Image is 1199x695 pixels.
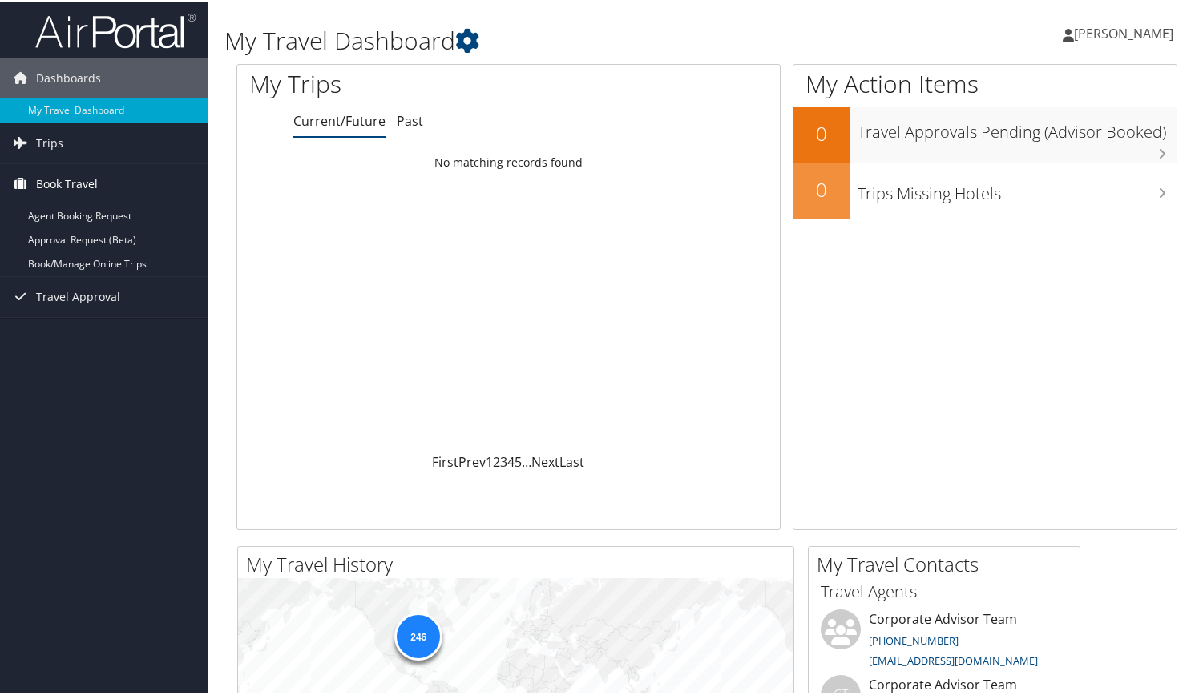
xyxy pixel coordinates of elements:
a: Past [397,110,423,128]
a: 4 [507,452,515,469]
h1: My Action Items [793,66,1177,99]
img: airportal-logo.png [35,10,196,48]
a: 0Travel Approvals Pending (Advisor Booked) [793,106,1177,162]
h2: 0 [793,175,850,202]
span: [PERSON_NAME] [1074,23,1173,41]
a: Last [559,452,584,469]
a: 0Trips Missing Hotels [793,162,1177,218]
span: Trips [36,122,63,162]
a: 3 [500,452,507,469]
h1: My Trips [249,66,542,99]
a: [PERSON_NAME] [1063,8,1189,56]
h3: Travel Agents [821,579,1068,601]
span: … [522,452,531,469]
h3: Trips Missing Hotels [858,173,1177,203]
h2: My Travel Contacts [817,549,1080,576]
a: [PHONE_NUMBER] [869,632,959,646]
a: 1 [486,452,493,469]
h2: My Travel History [246,549,793,576]
a: 2 [493,452,500,469]
td: No matching records found [237,147,780,175]
a: Current/Future [293,110,386,128]
a: Next [531,452,559,469]
span: Dashboards [36,57,101,97]
h2: 0 [793,119,850,146]
span: Travel Approval [36,275,120,315]
a: First [432,452,458,469]
div: 246 [394,610,442,658]
h3: Travel Approvals Pending (Advisor Booked) [858,111,1177,142]
a: [EMAIL_ADDRESS][DOMAIN_NAME] [869,652,1038,666]
a: 5 [515,452,522,469]
a: Prev [458,452,486,469]
h1: My Travel Dashboard [224,22,868,56]
li: Corporate Advisor Team [813,608,1076,673]
span: Book Travel [36,163,98,203]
